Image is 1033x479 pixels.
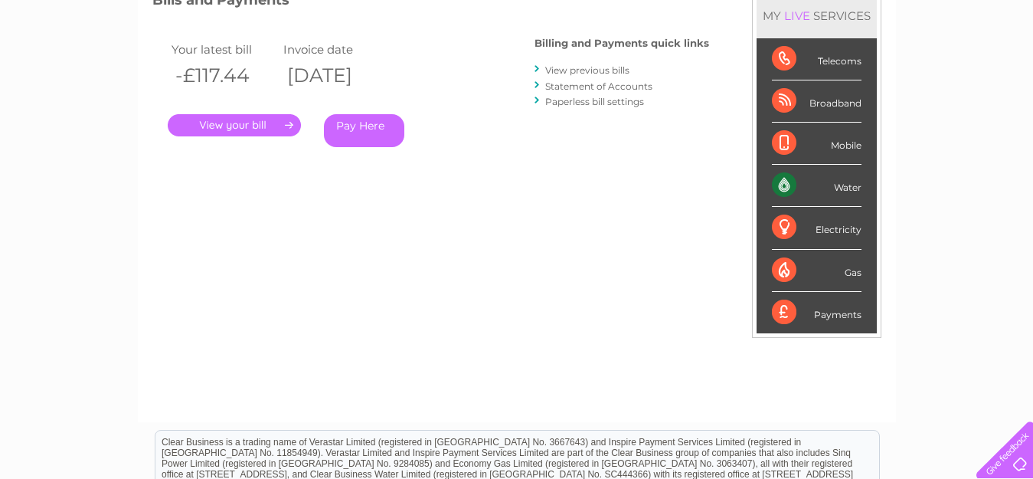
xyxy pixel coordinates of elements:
th: -£117.44 [168,60,279,91]
a: Water [763,65,793,77]
a: Pay Here [324,114,404,147]
a: Blog [900,65,922,77]
h4: Billing and Payments quick links [534,38,709,49]
a: Contact [931,65,969,77]
div: Clear Business is a trading name of Verastar Limited (registered in [GEOGRAPHIC_DATA] No. 3667643... [155,8,879,74]
div: Broadband [772,80,861,123]
a: Statement of Accounts [545,80,652,92]
img: logo.png [36,40,114,87]
div: LIVE [781,8,813,23]
div: Payments [772,292,861,333]
a: Paperless bill settings [545,96,644,107]
td: Your latest bill [168,39,279,60]
div: Water [772,165,861,207]
a: 0333 014 3131 [744,8,850,27]
a: Energy [802,65,835,77]
div: Gas [772,250,861,292]
a: Telecoms [845,65,891,77]
th: [DATE] [279,60,391,91]
div: Telecoms [772,38,861,80]
td: Invoice date [279,39,391,60]
div: Electricity [772,207,861,249]
div: Mobile [772,123,861,165]
a: Log out [982,65,1018,77]
a: View previous bills [545,64,629,76]
a: . [168,114,301,136]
